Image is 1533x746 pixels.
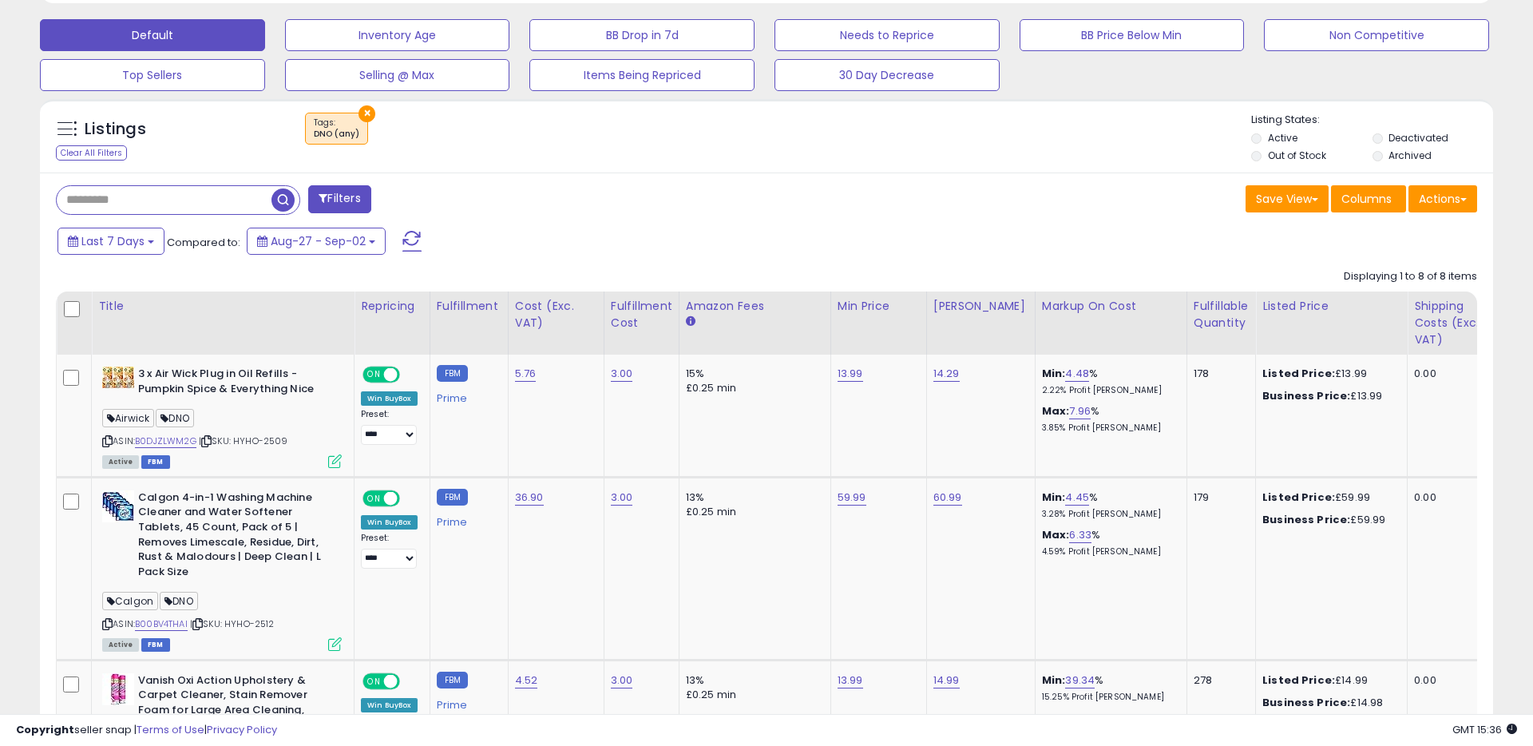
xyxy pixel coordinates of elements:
button: Actions [1408,185,1477,212]
div: Prime [437,510,496,529]
a: 13.99 [838,366,863,382]
img: 51JlnKEKVBL._SL40_.jpg [102,367,134,388]
div: ASIN: [102,490,342,649]
b: Max: [1042,403,1070,419]
div: Prime [437,386,496,405]
span: 2025-09-10 15:36 GMT [1452,722,1517,737]
div: % [1042,367,1175,396]
button: Selling @ Max [285,59,510,91]
span: OFF [398,368,423,382]
button: Filters [308,185,370,213]
div: Clear All Filters [56,145,127,161]
p: 4.59% Profit [PERSON_NAME] [1042,546,1175,558]
div: % [1042,673,1175,703]
div: ASIN: [102,367,342,466]
a: 14.29 [933,366,960,382]
strong: Copyright [16,722,74,737]
button: Default [40,19,265,51]
label: Out of Stock [1268,149,1326,162]
span: OFF [398,491,423,505]
label: Active [1268,131,1297,145]
button: BB Drop in 7d [529,19,755,51]
div: 278 [1194,673,1243,688]
div: Preset: [361,533,418,569]
p: 3.85% Profit [PERSON_NAME] [1042,423,1175,434]
div: Cost (Exc. VAT) [515,298,597,331]
a: 3.00 [611,673,633,688]
a: 3.00 [611,490,633,506]
small: FBM [437,489,468,506]
span: | SKU: HYHO-2512 [190,617,275,630]
div: % [1042,404,1175,434]
div: £14.98 [1262,696,1395,710]
button: Save View [1246,185,1329,212]
a: B0DJZLWM2G [135,435,196,448]
div: DNO (any) [314,129,359,140]
a: Privacy Policy [207,722,277,737]
span: Aug-27 - Sep-02 [271,233,366,249]
div: £0.25 min [686,505,818,519]
b: Listed Price: [1262,673,1335,688]
a: B00BV4THAI [135,617,188,631]
span: | SKU: HYHO-2509 [199,435,288,447]
div: £14.99 [1262,673,1395,688]
a: 36.90 [515,490,544,506]
b: Business Price: [1262,388,1350,403]
b: Min: [1042,673,1066,688]
th: The percentage added to the cost of goods (COGS) that forms the calculator for Min & Max prices. [1035,292,1186,355]
div: 15% [686,367,818,381]
p: 15.25% Profit [PERSON_NAME] [1042,692,1175,703]
div: Listed Price [1262,298,1400,315]
div: [PERSON_NAME] [933,298,1028,315]
button: Needs to Reprice [774,19,1000,51]
div: Fulfillable Quantity [1194,298,1249,331]
span: Airwick [102,409,154,427]
p: 2.22% Profit [PERSON_NAME] [1042,385,1175,396]
p: 3.28% Profit [PERSON_NAME] [1042,509,1175,520]
span: OFF [398,675,423,688]
img: 51irQ38H65L._SL40_.jpg [102,490,134,522]
span: FBM [141,455,170,469]
div: £59.99 [1262,513,1395,527]
span: Last 7 Days [81,233,145,249]
button: Non Competitive [1264,19,1489,51]
div: 0.00 [1414,673,1491,688]
div: Win BuyBox [361,515,418,530]
span: ON [364,675,384,688]
button: Columns [1331,185,1406,212]
b: Min: [1042,366,1066,381]
b: Business Price: [1262,695,1350,710]
a: 4.48 [1065,366,1089,382]
span: Tags : [314,117,359,141]
span: All listings currently available for purchase on Amazon [102,455,139,469]
span: DNO [156,409,194,427]
div: Prime [437,692,496,712]
div: 178 [1194,367,1243,381]
b: Business Price: [1262,512,1350,527]
span: DNO [160,592,198,610]
div: Markup on Cost [1042,298,1180,315]
a: 60.99 [933,490,962,506]
div: Min Price [838,298,920,315]
button: Top Sellers [40,59,265,91]
div: Fulfillment [437,298,501,315]
div: Amazon Fees [686,298,824,315]
b: Min: [1042,490,1066,505]
img: 51jv0uGJytL._SL40_.jpg [102,673,134,705]
span: FBM [141,638,170,652]
a: 7.96 [1069,403,1091,419]
button: BB Price Below Min [1020,19,1245,51]
div: Shipping Costs (Exc. VAT) [1414,298,1496,348]
div: 13% [686,673,818,688]
button: Items Being Repriced [529,59,755,91]
a: 14.99 [933,673,960,688]
button: 30 Day Decrease [774,59,1000,91]
h5: Listings [85,118,146,141]
div: Displaying 1 to 8 of 8 items [1344,269,1477,284]
div: Win BuyBox [361,698,418,712]
span: ON [364,491,384,505]
button: × [358,105,375,122]
a: 3.00 [611,366,633,382]
a: 4.52 [515,673,538,688]
div: Title [98,298,347,315]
